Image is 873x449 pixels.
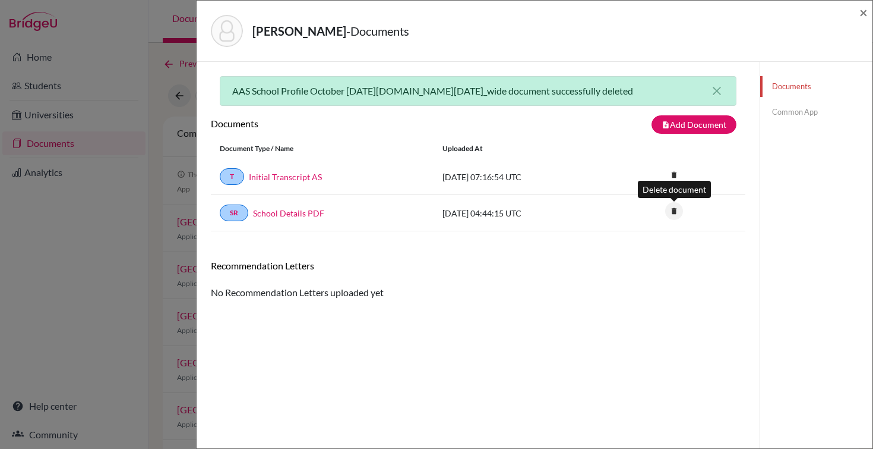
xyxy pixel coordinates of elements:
button: Close [859,5,868,20]
a: School Details PDF [253,207,324,219]
a: Initial Transcript AS [249,171,322,183]
div: Delete document [638,181,711,198]
div: No Recommendation Letters uploaded yet [211,260,745,300]
div: Uploaded at [434,143,612,154]
div: Document Type / Name [211,143,434,154]
a: delete [665,168,683,184]
i: delete [665,202,683,220]
span: × [859,4,868,21]
a: SR [220,205,248,221]
i: delete [665,166,683,184]
div: [DATE] 07:16:54 UTC [434,171,612,183]
a: Documents [760,76,872,97]
div: [DATE] 04:44:15 UTC [434,207,612,219]
button: note_addAdd Document [651,115,736,134]
h6: Documents [211,118,478,129]
button: close [710,84,724,98]
span: - Documents [346,24,409,38]
a: delete [665,204,683,220]
h6: Recommendation Letters [211,260,745,271]
a: T [220,168,244,185]
a: Common App [760,102,872,123]
strong: [PERSON_NAME] [252,24,346,38]
i: note_add [662,121,670,129]
div: AAS School Profile October [DATE][DOMAIN_NAME][DATE]_wide document successfully deleted [220,76,736,106]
